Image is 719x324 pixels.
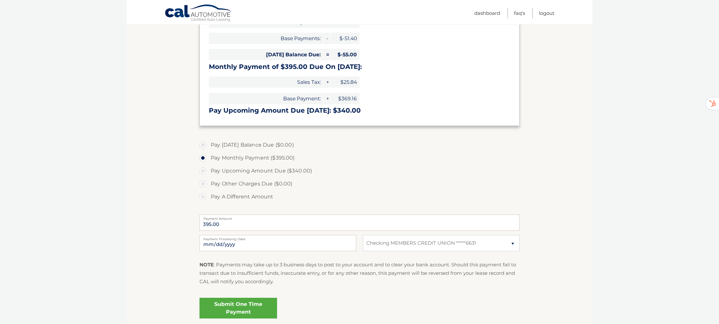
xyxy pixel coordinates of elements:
a: Dashboard [474,8,500,18]
label: Pay Other Charges Due ($0.00) [199,177,520,190]
span: Base Payments: [209,33,323,44]
span: $369.16 [330,93,359,104]
strong: NOTE [199,262,214,268]
a: FAQ's [514,8,525,18]
h3: Pay Upcoming Amount Due [DATE]: $340.00 [209,106,510,115]
a: Logout [539,8,554,18]
label: Pay Upcoming Amount Due ($340.00) [199,164,520,177]
p: : Payments may take up to 3 business days to post to your account and to clear your bank account.... [199,261,520,286]
span: - [324,33,330,44]
span: Sales Tax: [209,76,323,88]
label: Pay A Different Amount [199,190,520,203]
span: = [324,49,330,60]
span: $-51.40 [330,33,359,44]
label: Pay [DATE] Balance Due ($0.00) [199,139,520,151]
span: $-55.00 [330,49,359,60]
input: Payment Date [199,235,356,251]
span: + [324,76,330,88]
a: Cal Automotive [165,4,232,23]
span: Base Payment: [209,93,323,104]
input: Payment Amount [199,215,520,231]
label: Payment Amount [199,215,520,220]
label: Pay Monthly Payment ($395.00) [199,151,520,164]
span: $25.84 [330,76,359,88]
span: [DATE] Balance Due: [209,49,323,60]
label: Payment Processing Date [199,235,356,240]
a: Submit One Time Payment [199,298,277,318]
h3: Monthly Payment of $395.00 Due On [DATE]: [209,63,510,71]
span: + [324,93,330,104]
